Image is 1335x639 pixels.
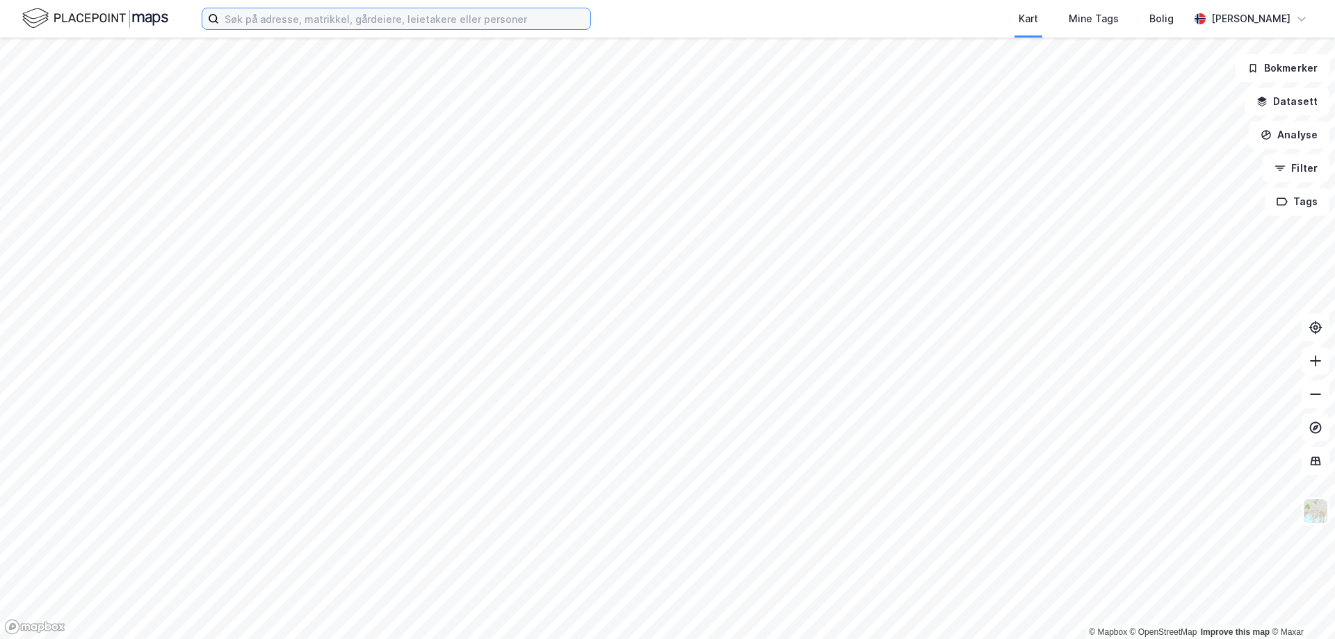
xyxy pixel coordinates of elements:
[22,6,168,31] img: logo.f888ab2527a4732fd821a326f86c7f29.svg
[1211,10,1290,27] div: [PERSON_NAME]
[219,8,590,29] input: Søk på adresse, matrikkel, gårdeiere, leietakere eller personer
[1265,572,1335,639] iframe: Chat Widget
[1149,10,1174,27] div: Bolig
[1265,572,1335,639] div: Kontrollprogram for chat
[1019,10,1038,27] div: Kart
[1069,10,1119,27] div: Mine Tags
